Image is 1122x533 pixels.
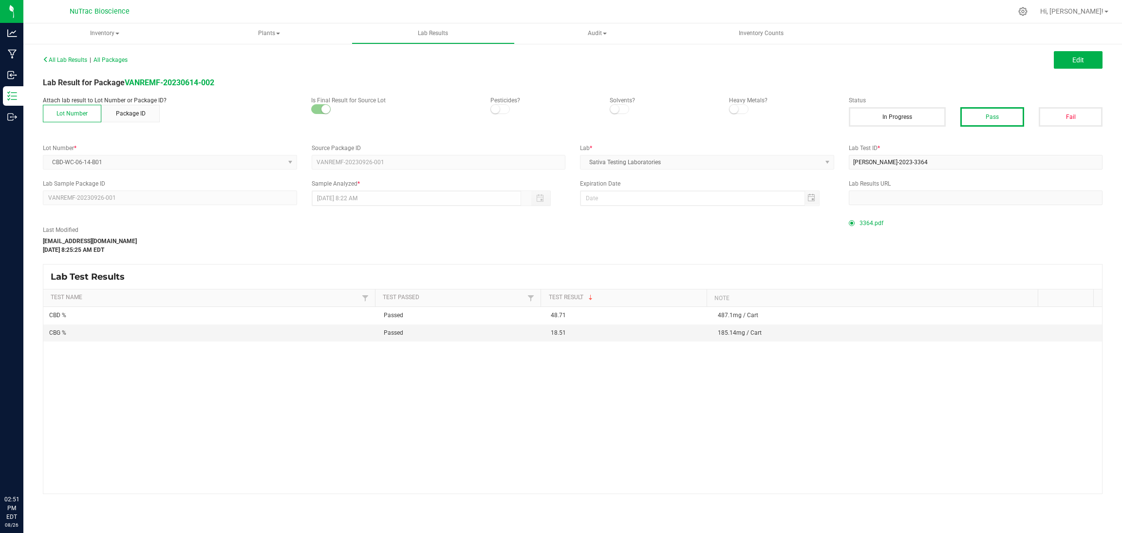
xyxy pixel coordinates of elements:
[1040,7,1103,15] span: Hi, [PERSON_NAME]!
[49,329,66,336] span: CBG %
[51,271,132,282] span: Lab Test Results
[849,179,1103,188] label: Lab Results URL
[384,329,403,336] span: Passed
[960,107,1024,127] button: Pass
[43,144,297,152] label: Lot Number
[551,329,566,336] span: 18.51
[187,23,351,44] a: Plants
[516,24,678,43] span: Audit
[125,78,214,87] a: VANREMF-20230614-002
[4,521,19,529] p: 08/26
[7,70,17,80] inline-svg: Inbound
[49,312,66,319] span: CBD %
[43,96,297,105] p: Attach lab result to Lot Number or Package ID?
[1072,56,1084,64] span: Edit
[680,23,843,44] a: Inventory Counts
[43,247,104,253] strong: [DATE] 8:25:25 AM EDT
[312,144,566,152] label: Source Package ID
[383,294,525,302] a: Test PassedSortable
[551,312,566,319] span: 48.71
[90,57,91,63] span: |
[359,292,371,304] a: Filter
[405,29,461,38] span: Lab Results
[101,105,160,122] button: Package ID
[4,495,19,521] p: 02:51 PM EDT
[1017,7,1029,16] div: Manage settings
[726,29,797,38] span: Inventory Counts
[729,96,834,105] p: Heavy Metals?
[525,292,537,304] a: Filter
[43,238,137,245] strong: [EMAIL_ADDRESS][DOMAIN_NAME]
[43,179,297,188] label: Lab Sample Package ID
[312,179,566,188] label: Sample Analyzed
[707,289,1038,307] th: Note
[587,294,595,302] span: Sortable
[7,28,17,38] inline-svg: Analytics
[1039,107,1103,127] button: Fail
[70,7,130,16] span: NuTrac Bioscience
[849,144,1103,152] label: Lab Test ID
[188,24,350,43] span: Plants
[51,294,359,302] a: Test NameSortable
[43,57,87,63] span: All Lab Results
[93,57,128,63] span: All Packages
[1054,51,1103,69] button: Edit
[860,216,883,230] span: 3364.pdf
[490,96,595,105] p: Pesticides?
[7,112,17,122] inline-svg: Outbound
[10,455,39,484] iframe: Resource center
[718,329,762,336] span: 185.14mg / Cart
[43,78,214,87] span: Lab Result for Package
[516,23,679,44] a: Audit
[849,107,946,127] button: In Progress
[7,49,17,59] inline-svg: Manufacturing
[7,91,17,101] inline-svg: Inventory
[352,23,515,44] a: Lab Results
[580,144,834,152] label: Lab
[849,96,1103,105] label: Status
[43,226,230,234] label: Last Modified
[580,179,834,188] label: Expiration Date
[23,23,187,44] a: Inventory
[384,312,403,319] span: Passed
[718,312,758,319] span: 487.1mg / Cart
[43,105,101,122] button: Lot Number
[610,96,714,105] p: Solvents?
[311,96,476,105] p: Is Final Result for Source Lot
[849,220,855,226] form-radio-button: Primary COA
[549,294,703,302] a: Test ResultSortable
